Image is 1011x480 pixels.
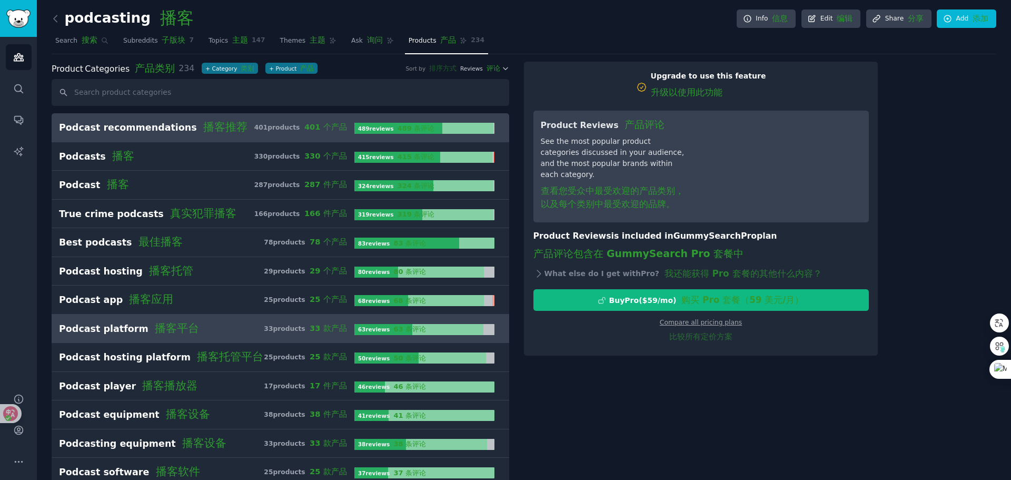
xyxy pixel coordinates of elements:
[310,352,347,361] font: 25 款产品
[166,408,210,420] font: 播客设备
[264,409,346,420] div: 38 product s
[112,150,134,162] font: 播客
[203,121,247,133] font: 播客推荐
[52,429,509,458] a: Podcasting equipment 播客设备33products 33 款产品38reviews 38 条评论
[358,211,435,218] b: 319 review s
[367,35,383,44] font: 询问
[351,35,383,46] span: Ask
[59,178,129,192] div: Podcast
[280,35,325,46] span: Themes
[156,465,200,478] font: 播客软件
[533,289,869,311] button: BuyPro($59/mo) 购买 Pro 套餐（59 美元/月）
[660,319,742,341] a: Compare all pricing plans比较所有定价方案
[651,87,722,97] font: 升级以使用此功能
[232,35,248,44] font: 主题
[138,236,183,248] font: 最佳播客
[304,209,347,218] font: 166 件产品
[252,36,265,45] span: 147
[471,36,484,45] span: 234
[866,9,931,28] a: Share 分享
[52,171,509,200] a: Podcast 播客287products 287 件产品324reviews 324 条评论
[52,257,509,286] a: Podcast hosting 播客托管29products 29 个产品80reviews 80 条评论
[398,210,435,218] font: 319 条评论
[52,32,112,54] a: Search 搜索
[937,9,996,28] a: Add 添加
[135,62,175,74] font: 产品类别
[393,440,426,448] font: 38 条评论
[264,381,346,391] div: 17 product s
[265,63,318,74] a: +Product 产品
[59,408,210,422] div: Podcast equipment
[393,412,426,419] font: 41 条评论
[264,352,346,363] div: 25 product s
[142,379,197,392] font: 播客播放器
[772,14,788,23] font: 信息
[609,293,804,307] div: Buy Pro ($ 59 /mo )
[59,150,134,163] div: Podcasts
[241,64,254,72] font: 类别
[123,35,186,46] span: Subreddits
[59,437,226,450] div: Podcasting equipment
[310,295,347,303] font: 25 个产品
[358,441,426,447] b: 38 review s
[52,142,509,171] a: Podcasts 播客330products 330 个产品415reviews 415 条评论
[269,65,274,72] span: +
[170,207,236,220] font: 真实犯罪播客
[59,121,247,134] div: Podcast recommendations
[541,136,689,215] div: See the most popular product categories discussed in your audience, and the most popular brands w...
[393,354,426,362] font: 50 条评论
[533,248,744,259] font: 产品评论包含在 GummySearch Pro 套餐中
[304,122,347,131] font: 401 个产品
[264,237,346,248] div: 78 product s
[264,438,346,449] div: 33 product s
[440,35,456,44] font: 产品
[310,381,347,390] font: 17 件产品
[460,65,500,72] span: Reviews
[304,151,347,160] font: 330 个产品
[348,32,398,54] a: Ask 询问
[129,293,173,306] font: 播客应用
[393,297,426,305] font: 68 条评论
[202,63,258,74] button: +Category 类别
[310,237,347,246] font: 78 个产品
[59,293,173,307] div: Podcast app
[393,383,426,390] font: 46 条评论
[358,326,426,332] b: 63 review s
[59,465,200,479] div: Podcast software
[304,180,347,189] font: 287 件产品
[625,119,665,130] font: 产品评论
[665,268,822,279] font: 我还能获得 Pro 套餐的其他什么内容？
[393,268,426,276] font: 80 条评论
[254,209,347,219] div: 166 product s
[52,372,509,401] a: Podcast player 播客播放器17products 17 件产品46reviews 46 条评论
[52,200,509,229] a: True crime podcasts 真实犯罪播客166products 166 件产品319reviews 319 条评论
[55,35,97,46] span: Search
[52,400,509,429] a: Podcast equipment 播客设备38products 38 件产品41reviews 41 条评论
[737,9,796,28] a: Info 信息
[358,413,426,419] b: 41 review s
[358,125,435,132] b: 489 review s
[59,265,193,278] div: Podcast hosting
[398,182,435,190] font: 324 条评论
[310,438,347,447] font: 33 款产品
[310,266,347,275] font: 29 个产品
[669,332,732,341] font: 比较所有定价方案
[310,35,325,44] font: 主题
[541,185,684,209] font: 查看您受众中最受欢迎的产品类别，以及每个类别中最受欢迎的品牌。
[254,151,347,162] div: 330 product s
[254,180,347,190] div: 287 product s
[182,437,226,449] font: 播客设备
[264,324,346,334] div: 33 product s
[155,322,199,335] font: 播客平台
[908,14,924,23] font: 分享
[52,79,509,106] input: Search product categories
[264,266,346,277] div: 29 product s
[160,8,194,27] font: 播客
[59,207,236,221] div: True crime podcasts
[197,350,263,363] font: 播客托管平台
[189,36,194,45] span: 7
[358,154,435,160] b: 415 review s
[120,32,197,54] a: Subreddits 子版块7
[264,467,346,477] div: 25 product s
